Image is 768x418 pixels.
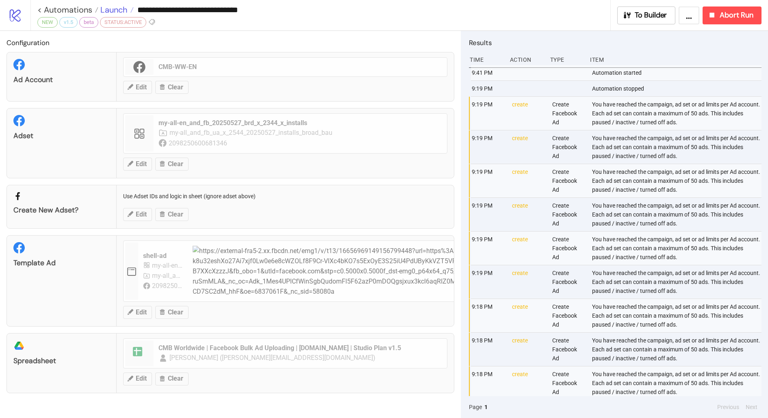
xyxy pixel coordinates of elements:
div: You have reached the campaign, ad set or ad limits per Ad account. Each ad set can contain a maxi... [591,265,764,299]
div: You have reached the campaign, ad set or ad limits per Ad account. Each ad set can contain a maxi... [591,198,764,231]
div: create [511,366,546,400]
div: Create Facebook Ad [551,97,586,130]
button: 1 [482,403,490,412]
div: create [511,97,546,130]
div: Create Facebook Ad [551,232,586,265]
div: 9:41 PM [471,65,505,80]
div: 9:18 PM [471,333,505,366]
div: create [511,198,546,231]
div: Create Facebook Ad [551,265,586,299]
button: ... [679,6,699,24]
div: Automation started [591,65,764,80]
div: 9:19 PM [471,198,505,231]
button: Abort Run [703,6,761,24]
div: create [511,333,546,366]
div: Action [509,52,544,67]
button: Next [743,403,760,412]
span: Page [469,403,482,412]
div: 9:18 PM [471,366,505,400]
div: Create Facebook Ad [551,198,586,231]
div: 9:18 PM [471,299,505,332]
div: You have reached the campaign, ad set or ad limits per Ad account. Each ad set can contain a maxi... [591,333,764,366]
div: create [511,265,546,299]
div: STATUS:ACTIVE [100,17,146,28]
div: 9:19 PM [471,265,505,299]
div: You have reached the campaign, ad set or ad limits per Ad account. Each ad set can contain a maxi... [591,232,764,265]
div: 9:19 PM [471,164,505,197]
div: 9:19 PM [471,81,505,96]
div: You have reached the campaign, ad set or ad limits per Ad account. Each ad set can contain a maxi... [591,97,764,130]
h2: Results [469,37,761,48]
div: You have reached the campaign, ad set or ad limits per Ad account. Each ad set can contain a maxi... [591,299,764,332]
a: Launch [98,6,134,14]
div: Create Facebook Ad [551,299,586,332]
div: NEW [37,17,58,28]
div: Type [549,52,584,67]
div: Create Facebook Ad [551,333,586,366]
div: You have reached the campaign, ad set or ad limits per Ad account. Each ad set can contain a maxi... [591,164,764,197]
button: Previous [715,403,742,412]
div: 9:19 PM [471,130,505,164]
div: Item [589,52,761,67]
div: 9:19 PM [471,232,505,265]
div: create [511,164,546,197]
div: v1.5 [59,17,78,28]
span: Abort Run [720,11,753,20]
button: To Builder [617,6,676,24]
div: You have reached the campaign, ad set or ad limits per Ad account. Each ad set can contain a maxi... [591,366,764,400]
div: create [511,130,546,164]
div: Time [469,52,503,67]
div: create [511,299,546,332]
div: Automation stopped [591,81,764,96]
div: Create Facebook Ad [551,366,586,400]
a: < Automations [37,6,98,14]
div: 9:19 PM [471,97,505,130]
div: Create Facebook Ad [551,164,586,197]
span: To Builder [635,11,667,20]
div: beta [79,17,98,28]
span: Launch [98,4,128,15]
h2: Configuration [7,37,454,48]
div: create [511,232,546,265]
div: Create Facebook Ad [551,130,586,164]
div: You have reached the campaign, ad set or ad limits per Ad account. Each ad set can contain a maxi... [591,130,764,164]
